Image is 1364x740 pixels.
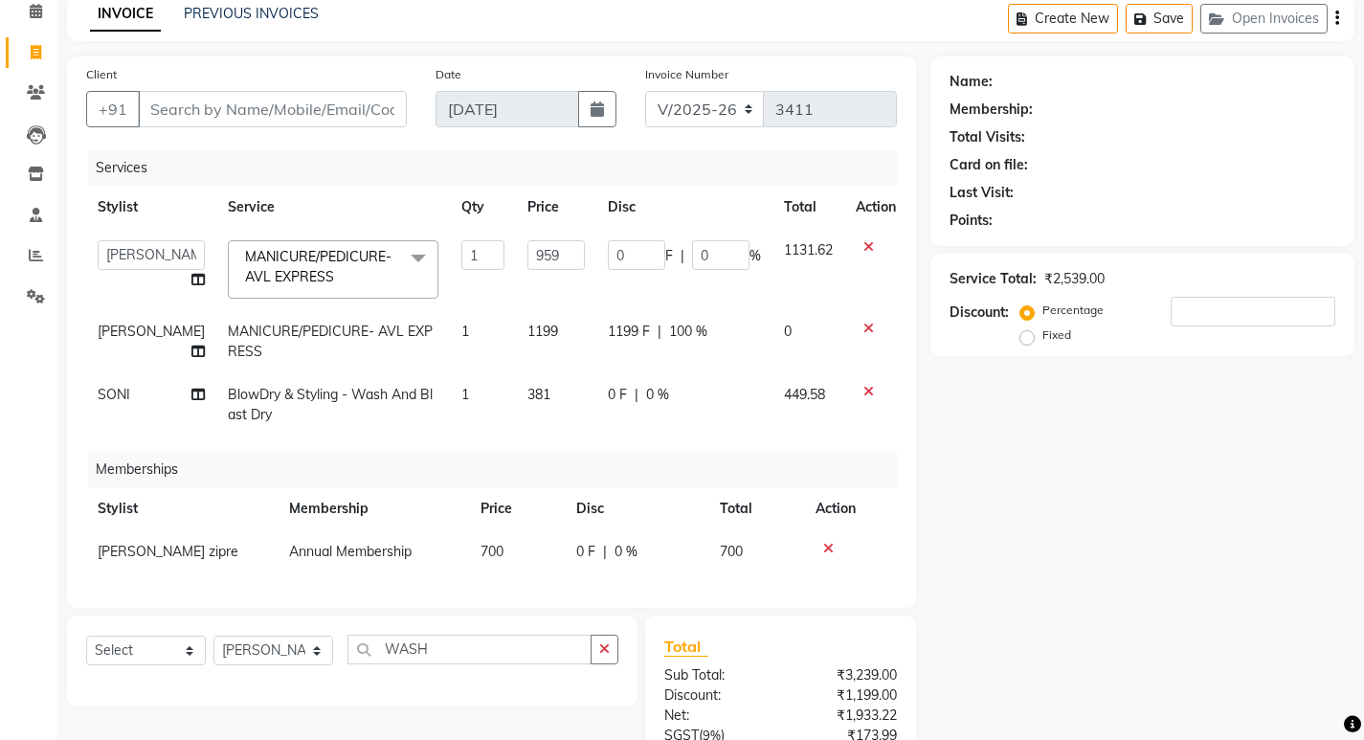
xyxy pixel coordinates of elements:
[681,246,684,266] span: |
[646,385,669,405] span: 0 %
[950,100,1033,120] div: Membership:
[469,487,565,530] th: Price
[780,665,910,685] div: ₹3,239.00
[228,323,433,360] span: MANICURE/PEDICURE- AVL EXPRESS
[1126,4,1193,34] button: Save
[772,186,844,229] th: Total
[1042,326,1071,344] label: Fixed
[461,323,469,340] span: 1
[650,706,780,726] div: Net:
[608,322,650,342] span: 1199 F
[98,543,238,560] span: [PERSON_NAME] zipre
[565,487,708,530] th: Disc
[481,543,503,560] span: 700
[635,385,638,405] span: |
[615,542,637,562] span: 0 %
[708,487,804,530] th: Total
[216,186,450,229] th: Service
[804,487,897,530] th: Action
[784,386,825,403] span: 449.58
[603,542,607,562] span: |
[245,248,391,285] span: MANICURE/PEDICURE- AVL EXPRESS
[86,186,216,229] th: Stylist
[780,685,910,706] div: ₹1,199.00
[450,186,516,229] th: Qty
[88,150,911,186] div: Services
[527,386,550,403] span: 381
[516,186,596,229] th: Price
[650,685,780,706] div: Discount:
[278,487,469,530] th: Membership
[86,91,140,127] button: +91
[1008,4,1118,34] button: Create New
[669,322,707,342] span: 100 %
[436,66,461,83] label: Date
[950,72,993,92] div: Name:
[289,543,412,560] span: Annual Membership
[1042,302,1104,319] label: Percentage
[86,487,278,530] th: Stylist
[645,66,728,83] label: Invoice Number
[950,303,1009,323] div: Discount:
[665,246,673,266] span: F
[650,665,780,685] div: Sub Total:
[576,542,595,562] span: 0 F
[608,385,627,405] span: 0 F
[184,5,319,22] a: PREVIOUS INVOICES
[720,543,743,560] span: 700
[347,635,592,664] input: Search
[98,323,205,340] span: [PERSON_NAME]
[844,186,907,229] th: Action
[780,706,910,726] div: ₹1,933.22
[950,127,1025,147] div: Total Visits:
[138,91,407,127] input: Search by Name/Mobile/Email/Code
[1200,4,1328,34] button: Open Invoices
[664,637,708,657] span: Total
[658,322,661,342] span: |
[98,386,130,403] span: SONI
[527,323,558,340] span: 1199
[334,268,343,285] a: x
[784,323,792,340] span: 0
[1044,269,1105,289] div: ₹2,539.00
[950,155,1028,175] div: Card on file:
[950,211,993,231] div: Points:
[749,246,761,266] span: %
[950,183,1014,203] div: Last Visit:
[228,386,433,423] span: BlowDry & Styling - Wash And Blast Dry
[88,452,911,487] div: Memberships
[950,269,1037,289] div: Service Total:
[86,66,117,83] label: Client
[784,241,833,258] span: 1131.62
[461,386,469,403] span: 1
[596,186,772,229] th: Disc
